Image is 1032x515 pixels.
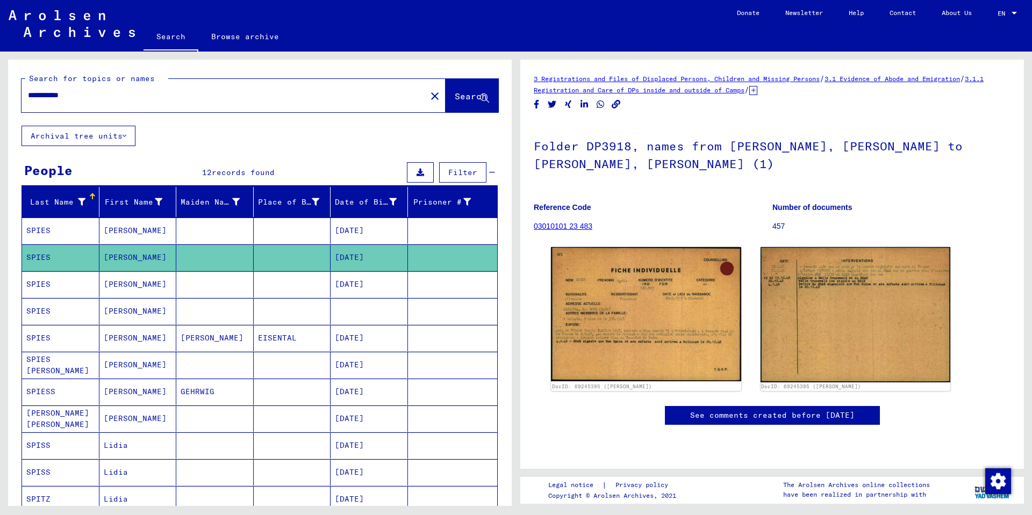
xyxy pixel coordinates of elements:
[783,480,930,490] p: The Arolsen Archives online collections
[534,222,592,230] a: 03010101 23 483
[534,75,820,83] a: 3 Registrations and Files of Displaced Persons, Children and Missing Persons
[99,325,177,351] mat-cell: [PERSON_NAME]
[772,203,852,212] b: Number of documents
[22,217,99,244] mat-cell: SPIES
[258,193,333,211] div: Place of Birth
[448,168,477,177] span: Filter
[744,85,749,95] span: /
[22,379,99,405] mat-cell: SPIESS
[820,74,825,83] span: /
[551,247,741,381] img: 001.jpg
[22,432,99,459] mat-cell: SPISS
[579,98,590,111] button: Share on LinkedIn
[439,162,486,183] button: Filter
[331,271,408,298] mat-cell: [DATE]
[972,476,1013,503] img: yv_logo.png
[22,459,99,485] mat-cell: SPISS
[99,459,177,485] mat-cell: Lidia
[412,193,485,211] div: Prisoner #
[985,468,1011,494] img: Change consent
[99,244,177,271] mat-cell: [PERSON_NAME]
[408,187,498,217] mat-header-cell: Prisoner #
[548,480,602,491] a: Legal notice
[176,325,254,351] mat-cell: [PERSON_NAME]
[761,383,861,389] a: DocID: 69245395 ([PERSON_NAME])
[22,271,99,298] mat-cell: SPIES
[825,75,960,83] a: 3.1 Evidence of Abode and Emigration
[99,187,177,217] mat-header-cell: First Name
[331,244,408,271] mat-cell: [DATE]
[335,193,410,211] div: Date of Birth
[181,197,240,208] div: Maiden Name
[455,91,487,101] span: Search
[761,247,951,382] img: 002.jpg
[99,352,177,378] mat-cell: [PERSON_NAME]
[254,325,331,351] mat-cell: EISENTAL
[611,98,622,111] button: Copy link
[99,379,177,405] mat-cell: [PERSON_NAME]
[534,203,591,212] b: Reference Code
[547,98,558,111] button: Share on Twitter
[446,79,498,112] button: Search
[176,379,254,405] mat-cell: GEHRWIG
[99,432,177,459] mat-cell: Lidia
[607,480,681,491] a: Privacy policy
[552,383,652,389] a: DocID: 69245395 ([PERSON_NAME])
[428,90,441,103] mat-icon: close
[548,491,681,501] p: Copyright © Arolsen Archives, 2021
[331,187,408,217] mat-header-cell: Date of Birth
[22,298,99,324] mat-cell: SPIES
[563,98,574,111] button: Share on Xing
[335,197,397,208] div: Date of Birth
[331,379,408,405] mat-cell: [DATE]
[99,217,177,244] mat-cell: [PERSON_NAME]
[22,244,99,271] mat-cell: SPIES
[29,74,155,83] mat-label: Search for topics or names
[331,352,408,378] mat-cell: [DATE]
[22,187,99,217] mat-header-cell: Last Name
[26,193,99,211] div: Last Name
[198,24,292,49] a: Browse archive
[104,197,163,208] div: First Name
[181,193,253,211] div: Maiden Name
[534,121,1010,186] h1: Folder DP3918, names from [PERSON_NAME], [PERSON_NAME] to [PERSON_NAME], [PERSON_NAME] (1)
[26,197,85,208] div: Last Name
[331,325,408,351] mat-cell: [DATE]
[331,432,408,459] mat-cell: [DATE]
[22,352,99,378] mat-cell: SPIES [PERSON_NAME]
[99,405,177,432] mat-cell: [PERSON_NAME]
[22,405,99,432] mat-cell: [PERSON_NAME] [PERSON_NAME]
[331,217,408,244] mat-cell: [DATE]
[998,10,1009,17] span: EN
[595,98,606,111] button: Share on WhatsApp
[960,74,965,83] span: /
[144,24,198,52] a: Search
[548,480,681,491] div: |
[331,405,408,432] mat-cell: [DATE]
[99,298,177,324] mat-cell: [PERSON_NAME]
[99,271,177,298] mat-cell: [PERSON_NAME]
[772,221,1010,232] p: 457
[202,168,212,177] span: 12
[176,187,254,217] mat-header-cell: Maiden Name
[99,486,177,512] mat-cell: Lidia
[22,486,99,512] mat-cell: SPITZ
[258,197,320,208] div: Place of Birth
[690,410,855,421] a: See comments created before [DATE]
[783,490,930,499] p: have been realized in partnership with
[104,193,176,211] div: First Name
[331,486,408,512] mat-cell: [DATE]
[424,85,446,106] button: Clear
[9,10,135,37] img: Arolsen_neg.svg
[531,98,542,111] button: Share on Facebook
[24,161,73,180] div: People
[21,126,135,146] button: Archival tree units
[22,325,99,351] mat-cell: SPIES
[254,187,331,217] mat-header-cell: Place of Birth
[412,197,471,208] div: Prisoner #
[331,459,408,485] mat-cell: [DATE]
[212,168,275,177] span: records found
